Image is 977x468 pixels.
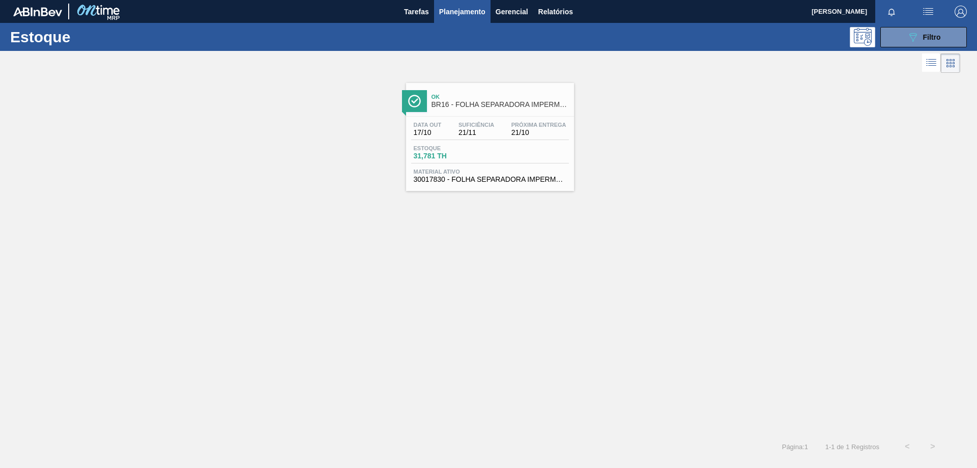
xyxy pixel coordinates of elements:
h1: Estoque [10,31,162,43]
span: BR16 - FOLHA SEPARADORA IMPERMEAVEL [432,101,569,108]
button: Filtro [880,27,967,47]
span: Data out [414,122,442,128]
span: Ok [432,94,569,100]
span: Material ativo [414,169,566,175]
button: > [920,434,945,459]
div: Visão em Cards [941,53,960,73]
img: userActions [922,6,934,18]
button: < [895,434,920,459]
div: Visão em Lista [922,53,941,73]
span: 21/11 [458,129,494,136]
span: Próxima Entrega [511,122,566,128]
span: Gerencial [496,6,528,18]
span: Estoque [414,145,485,151]
img: Ícone [408,95,421,107]
span: 21/10 [511,129,566,136]
span: Filtro [923,33,941,41]
img: TNhmsLtSVTkK8tSr43FrP2fwEKptu5GPRR3wAAAABJRU5ErkJggg== [13,7,62,16]
span: Página : 1 [782,443,808,451]
span: Tarefas [404,6,429,18]
span: Relatórios [538,6,573,18]
span: 17/10 [414,129,442,136]
a: ÍconeOkBR16 - FOLHA SEPARADORA IMPERMEAVELData out17/10Suficiência21/11Próxima Entrega21/10Estoqu... [398,75,579,191]
div: Pogramando: nenhum usuário selecionado [850,27,875,47]
span: Suficiência [458,122,494,128]
span: 30017830 - FOLHA SEPARADORA IMPERMEAVEL [414,176,566,183]
button: Notificações [875,5,908,19]
span: 1 - 1 de 1 Registros [823,443,879,451]
span: 31,781 TH [414,152,485,160]
span: Planejamento [439,6,485,18]
img: Logout [955,6,967,18]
